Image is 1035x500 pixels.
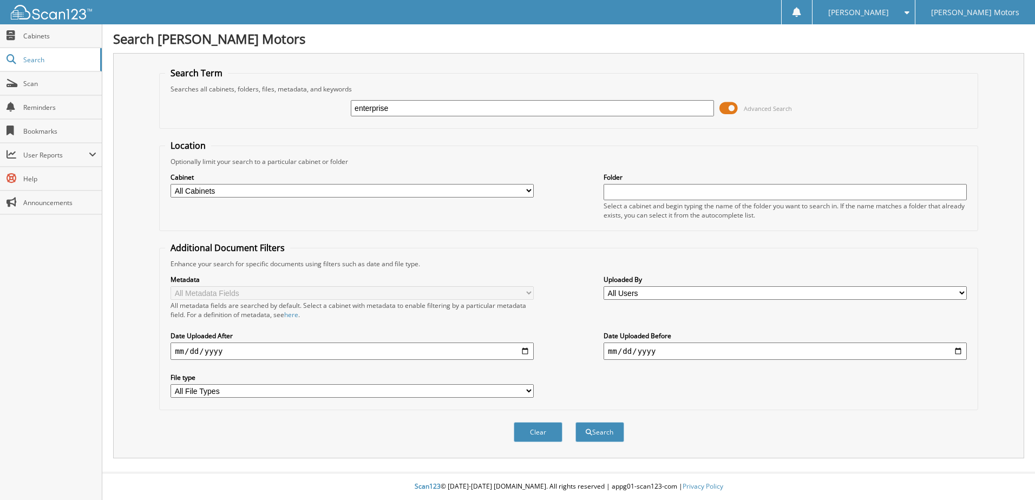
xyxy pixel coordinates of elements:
span: [PERSON_NAME] [828,9,889,16]
span: Scan123 [415,482,441,491]
label: Folder [604,173,967,182]
input: start [171,343,534,360]
div: Select a cabinet and begin typing the name of the folder you want to search in. If the name match... [604,201,967,220]
label: Metadata [171,275,534,284]
label: Cabinet [171,173,534,182]
button: Clear [514,422,562,442]
span: Scan [23,79,96,88]
a: here [284,310,298,319]
legend: Location [165,140,211,152]
div: © [DATE]-[DATE] [DOMAIN_NAME]. All rights reserved | appg01-scan123-com | [102,473,1035,500]
label: Uploaded By [604,275,967,284]
img: scan123-logo-white.svg [11,5,92,19]
div: Searches all cabinets, folders, files, metadata, and keywords [165,84,972,94]
div: Enhance your search for specific documents using filters such as date and file type. [165,259,972,268]
label: File type [171,373,534,382]
legend: Search Term [165,67,228,79]
label: Date Uploaded Before [604,331,967,340]
a: Privacy Policy [683,482,723,491]
span: Search [23,55,95,64]
span: Advanced Search [744,104,792,113]
div: Optionally limit your search to a particular cabinet or folder [165,157,972,166]
legend: Additional Document Filters [165,242,290,254]
span: Reminders [23,103,96,112]
span: [PERSON_NAME] Motors [931,9,1019,16]
span: Cabinets [23,31,96,41]
span: Bookmarks [23,127,96,136]
span: Announcements [23,198,96,207]
span: Help [23,174,96,183]
input: end [604,343,967,360]
span: User Reports [23,150,89,160]
div: All metadata fields are searched by default. Select a cabinet with metadata to enable filtering b... [171,301,534,319]
h1: Search [PERSON_NAME] Motors [113,30,1024,48]
button: Search [575,422,624,442]
label: Date Uploaded After [171,331,534,340]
